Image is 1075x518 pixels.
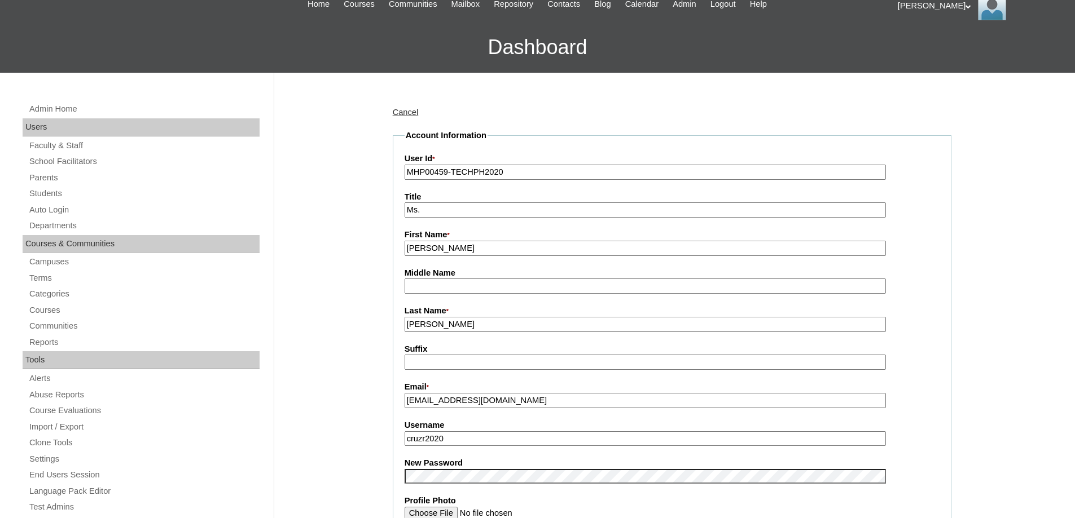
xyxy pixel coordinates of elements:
label: First Name [405,229,940,241]
label: Email [405,381,940,393]
a: Terms [28,271,260,285]
a: Auto Login [28,203,260,217]
a: Departments [28,219,260,233]
label: Middle Name [405,267,940,279]
label: Profile Photo [405,495,940,507]
a: Import / Export [28,420,260,434]
div: Users [23,118,260,136]
a: Alerts [28,371,260,386]
a: Students [28,187,260,201]
label: Title [405,191,940,203]
a: Courses [28,303,260,317]
a: Course Evaluations [28,404,260,418]
a: Parents [28,171,260,185]
a: Language Pack Editor [28,484,260,498]
a: Categories [28,287,260,301]
a: Test Admins [28,500,260,514]
a: Clone Tools [28,436,260,450]
label: New Password [405,457,940,469]
a: Communities [28,319,260,333]
div: Courses & Communities [23,235,260,253]
label: Username [405,419,940,431]
h3: Dashboard [6,22,1069,73]
label: Suffix [405,343,940,355]
a: School Facilitators [28,154,260,169]
div: Tools [23,351,260,369]
a: Admin Home [28,102,260,116]
a: Cancel [393,108,419,117]
a: Reports [28,335,260,349]
label: User Id [405,153,940,165]
a: Settings [28,452,260,466]
a: End Users Session [28,468,260,482]
a: Campuses [28,255,260,269]
label: Last Name [405,305,940,317]
a: Faculty & Staff [28,139,260,153]
legend: Account Information [405,130,488,141]
a: Abuse Reports [28,388,260,402]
